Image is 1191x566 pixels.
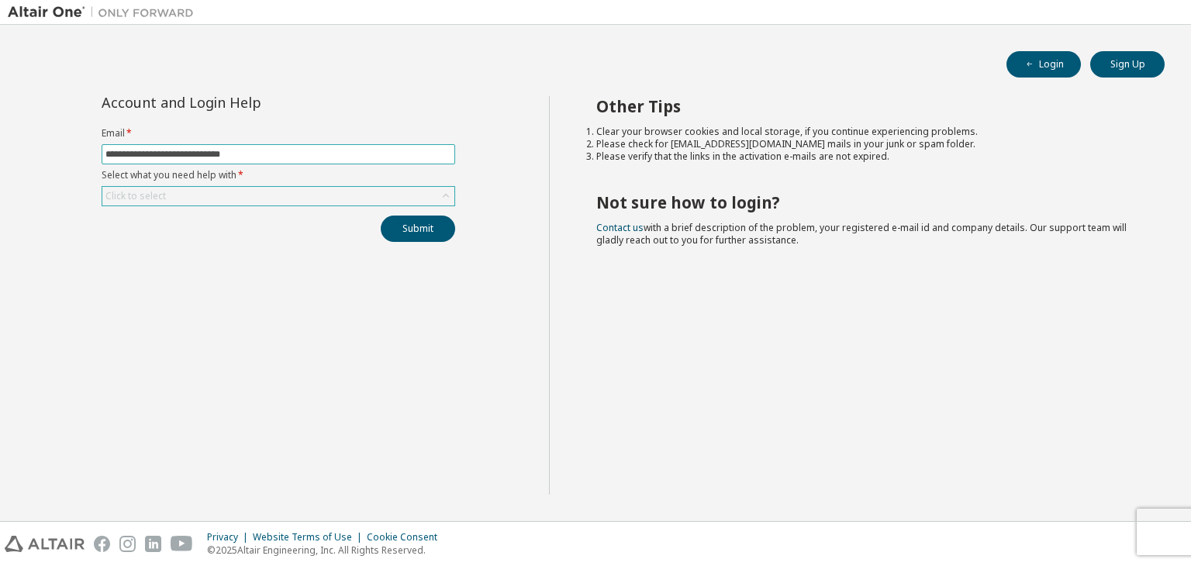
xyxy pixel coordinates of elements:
[8,5,202,20] img: Altair One
[381,216,455,242] button: Submit
[596,96,1137,116] h2: Other Tips
[5,536,85,552] img: altair_logo.svg
[367,531,447,544] div: Cookie Consent
[102,96,385,109] div: Account and Login Help
[596,138,1137,150] li: Please check for [EMAIL_ADDRESS][DOMAIN_NAME] mails in your junk or spam folder.
[596,192,1137,212] h2: Not sure how to login?
[596,150,1137,163] li: Please verify that the links in the activation e-mails are not expired.
[596,221,1127,247] span: with a brief description of the problem, your registered e-mail id and company details. Our suppo...
[145,536,161,552] img: linkedin.svg
[253,531,367,544] div: Website Terms of Use
[596,221,644,234] a: Contact us
[102,187,454,205] div: Click to select
[102,169,455,181] label: Select what you need help with
[105,190,166,202] div: Click to select
[596,126,1137,138] li: Clear your browser cookies and local storage, if you continue experiencing problems.
[171,536,193,552] img: youtube.svg
[102,127,455,140] label: Email
[207,544,447,557] p: © 2025 Altair Engineering, Inc. All Rights Reserved.
[94,536,110,552] img: facebook.svg
[1006,51,1081,78] button: Login
[207,531,253,544] div: Privacy
[119,536,136,552] img: instagram.svg
[1090,51,1165,78] button: Sign Up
